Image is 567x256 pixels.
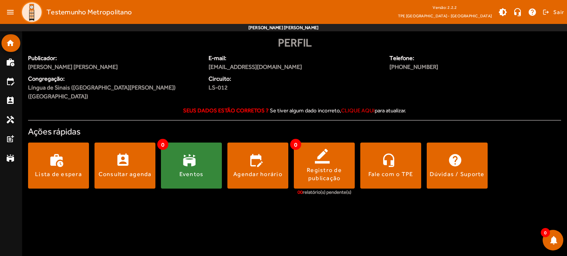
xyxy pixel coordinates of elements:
span: [EMAIL_ADDRESS][DOMAIN_NAME] [209,63,380,71]
span: 0 [290,139,301,150]
mat-icon: post_add [6,134,15,143]
button: Registro de publicação [294,143,355,189]
span: 00 [298,189,303,195]
mat-icon: edit_calendar [6,77,15,86]
mat-icon: work_history [6,58,15,67]
button: Dúvidas / Suporte [427,143,488,189]
div: Perfil [28,34,561,51]
img: Logo TPE [21,1,43,23]
div: Fale com o TPE [368,170,413,178]
button: Agendar horário [227,143,288,189]
mat-icon: perm_contact_calendar [6,96,15,105]
div: Registro de publicação [294,166,355,183]
div: Versão: 2.2.2 [398,3,492,12]
mat-icon: stadium [6,154,15,162]
span: Telefone: [389,54,516,63]
span: E-mail: [209,54,380,63]
span: Congregação: [28,74,200,83]
mat-icon: home [6,39,15,48]
span: Publicador: [28,54,200,63]
span: clique aqui [341,107,375,113]
a: Testemunho Metropolitano [18,1,132,23]
span: TPE [GEOGRAPHIC_DATA] - [GEOGRAPHIC_DATA] [398,12,492,20]
div: relatório(s) pendente(s) [298,189,351,196]
button: Sair [542,7,564,18]
span: 0 [541,228,550,237]
span: Circuito: [209,74,290,83]
div: Eventos [179,170,204,178]
span: 0 [157,139,168,150]
button: Eventos [161,143,222,189]
div: Lista de espera [35,170,82,178]
mat-icon: menu [3,5,18,20]
span: [PERSON_NAME] [PERSON_NAME] [28,63,200,71]
strong: Seus dados estão corretos ? [183,107,269,113]
div: Dúvidas / Suporte [430,170,484,178]
button: Lista de espera [28,143,89,189]
button: Consultar agenda [94,143,155,189]
div: Consultar agenda [99,170,152,178]
mat-icon: handyman [6,115,15,124]
span: LS-012 [209,83,290,92]
div: Agendar horário [233,170,282,178]
span: Sair [553,6,564,18]
button: Fale com o TPE [360,143,421,189]
span: Testemunho Metropolitano [47,6,132,18]
span: Se tiver algum dado incorreto, para atualizar. [270,107,406,113]
span: [PHONE_NUMBER] [389,63,516,71]
h4: Ações rápidas [28,126,561,137]
span: Língua de Sinais ([GEOGRAPHIC_DATA][PERSON_NAME]) ([GEOGRAPHIC_DATA]) [28,83,200,101]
